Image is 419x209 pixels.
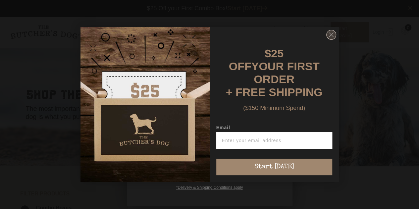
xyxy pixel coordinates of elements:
button: Start [DATE] [216,159,332,175]
span: $25 OFF [229,47,284,73]
input: Enter your email address [216,132,332,149]
span: YOUR FIRST ORDER + FREE SHIPPING [226,60,323,98]
button: Close dialog [326,30,336,40]
span: ($150 Minimum Spend) [243,105,305,111]
img: d0d537dc-5429-4832-8318-9955428ea0a1.jpeg [80,27,210,182]
label: Email [216,125,332,132]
